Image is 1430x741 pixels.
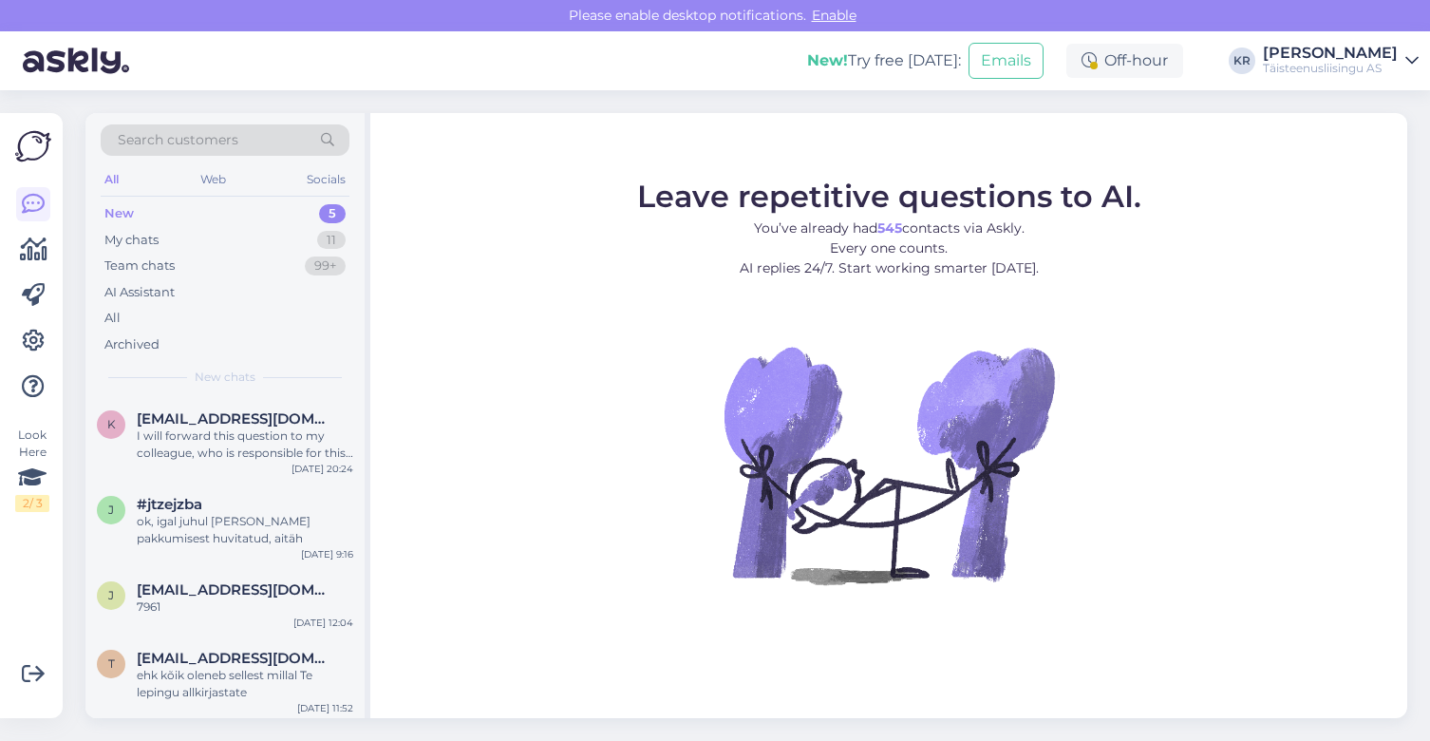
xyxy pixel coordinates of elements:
b: 545 [877,219,902,237]
div: 99+ [305,256,346,275]
div: 5 [319,204,346,223]
div: My chats [104,231,159,250]
div: [DATE] 11:52 [297,701,353,715]
span: j [108,503,114,517]
a: [PERSON_NAME]Täisteenusliisingu AS [1263,46,1419,76]
div: [DATE] 20:24 [292,462,353,476]
div: 7961 [137,598,353,616]
span: Enable [806,7,862,24]
span: Leave repetitive questions to AI. [637,178,1141,215]
div: New [104,204,134,223]
div: [DATE] 9:16 [301,547,353,561]
img: No Chat active [718,294,1060,636]
div: Look Here [15,427,49,512]
span: #jtzejzba [137,496,202,513]
span: k [107,417,116,431]
div: All [104,309,121,328]
div: [PERSON_NAME] [1263,46,1398,61]
div: Off-hour [1066,44,1183,78]
div: [DATE] 12:04 [293,616,353,630]
div: AI Assistant [104,283,175,302]
div: 2 / 3 [15,495,49,512]
div: Web [197,167,230,192]
span: treskanor.ou@gmail.com [137,650,334,667]
div: Archived [104,335,160,354]
div: 11 [317,231,346,250]
div: KR [1229,47,1255,74]
div: ok, igal juhul [PERSON_NAME] pakkumisest huvitatud, aitäh [137,513,353,547]
span: t [108,656,115,671]
div: All [101,167,122,192]
div: ehk kõik oleneb sellest millal Te lepingu allkirjastate [137,667,353,701]
div: Team chats [104,256,175,275]
span: Search customers [118,130,238,150]
div: I will forward this question to my colleague, who is responsible for this. The reply will be here... [137,427,353,462]
span: New chats [195,369,255,386]
img: Askly Logo [15,128,51,164]
p: You’ve already had contacts via Askly. Every one counts. AI replies 24/7. Start working smarter [... [637,218,1141,278]
span: jevgenija.miloserdova@tele2.com [137,581,334,598]
span: j [108,588,114,602]
div: Socials [303,167,349,192]
button: Emails [969,43,1044,79]
div: Täisteenusliisingu AS [1263,61,1398,76]
span: kristiine@tele2.com [137,410,334,427]
b: New! [807,51,848,69]
div: Try free [DATE]: [807,49,961,72]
